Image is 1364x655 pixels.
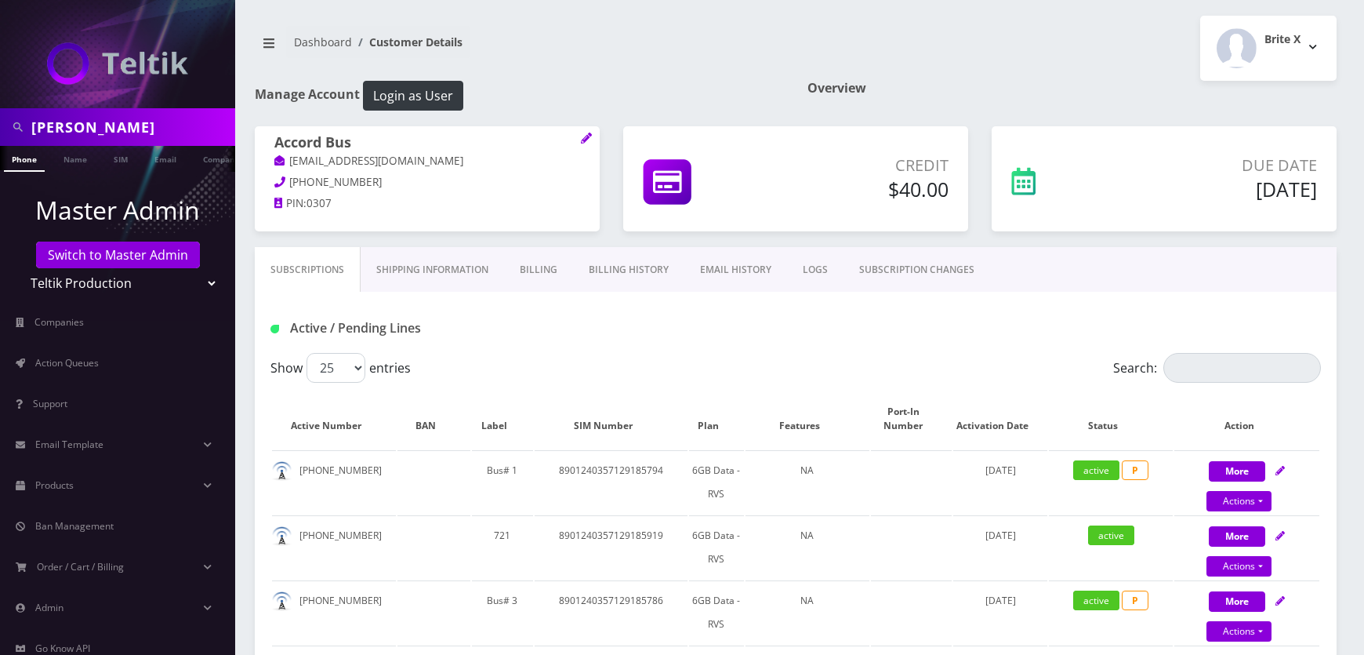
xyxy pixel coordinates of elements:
[1264,33,1301,46] h2: Brite X
[255,81,784,111] h1: Manage Account
[684,247,787,293] a: EMAIL HISTORY
[1209,591,1265,612] button: More
[953,389,1048,449] th: Activation Date: activate to sort column ascending
[272,461,292,481] img: default.png
[535,580,688,644] td: 8901240357129185786
[745,580,869,644] td: NA
[272,389,396,449] th: Active Number: activate to sort column ascending
[34,315,84,329] span: Companies
[272,526,292,546] img: default.png
[361,247,504,293] a: Shipping Information
[535,389,688,449] th: SIM Number: activate to sort column ascending
[504,247,573,293] a: Billing
[807,81,1337,96] h1: Overview
[1113,353,1321,383] label: Search:
[289,175,382,189] span: [PHONE_NUMBER]
[106,146,136,170] a: SIM
[35,642,90,655] span: Go Know API
[360,86,463,103] a: Login as User
[47,42,188,85] img: Teltik Production
[274,196,307,212] a: PIN:
[745,450,869,514] td: NA
[1206,491,1271,511] a: Actions
[780,154,949,177] p: Credit
[1209,526,1265,547] button: More
[985,594,1016,607] span: [DATE]
[270,353,411,383] label: Show entries
[352,34,463,50] li: Customer Details
[274,134,580,153] h1: Accord Bus
[472,389,533,449] th: Label: activate to sort column ascending
[36,242,200,268] a: Switch to Master Admin
[35,601,63,614] span: Admin
[1073,460,1119,480] span: active
[307,353,365,383] select: Showentries
[745,389,869,449] th: Features: activate to sort column ascending
[363,81,463,111] button: Login as User
[37,560,124,573] span: Order / Cart / Billing
[689,515,743,579] td: 6GB Data - RVS
[35,356,99,369] span: Action Queues
[472,450,533,514] td: Bus# 1
[843,247,990,293] a: SUBSCRIPTION CHANGES
[787,247,843,293] a: LOGS
[1049,389,1173,449] th: Status: activate to sort column ascending
[1122,591,1148,610] span: P
[270,325,279,333] img: Active / Pending Lines
[472,580,533,644] td: Bus# 3
[272,591,292,611] img: default.png
[985,464,1016,477] span: [DATE]
[35,519,114,533] span: Ban Management
[4,146,45,172] a: Phone
[195,146,248,170] a: Company
[985,529,1016,542] span: [DATE]
[255,247,361,293] a: Subscriptions
[397,389,470,449] th: BAN: activate to sort column ascending
[1206,621,1271,642] a: Actions
[31,112,231,142] input: Search in Company
[780,177,949,201] h5: $40.00
[294,35,352,49] a: Dashboard
[1206,556,1271,577] a: Actions
[871,389,952,449] th: Port-In Number: activate to sort column ascending
[1209,461,1265,482] button: More
[1174,389,1319,449] th: Action: activate to sort column ascending
[272,450,396,514] td: [PHONE_NUMBER]
[272,515,396,579] td: [PHONE_NUMBER]
[535,515,688,579] td: 8901240357129185919
[56,146,95,170] a: Name
[573,247,684,293] a: Billing History
[472,515,533,579] td: 721
[1073,591,1119,610] span: active
[270,321,605,336] h1: Active / Pending Lines
[689,389,743,449] th: Plan: activate to sort column ascending
[1122,460,1148,480] span: P
[1088,526,1134,545] span: active
[274,154,463,169] a: [EMAIL_ADDRESS][DOMAIN_NAME]
[33,397,67,410] span: Support
[1121,177,1317,201] h5: [DATE]
[307,196,332,210] span: 0307
[535,450,688,514] td: 8901240357129185794
[272,580,396,644] td: [PHONE_NUMBER]
[689,450,743,514] td: 6GB Data - RVS
[1163,353,1321,383] input: Search:
[255,26,784,71] nav: breadcrumb
[1121,154,1317,177] p: Due Date
[35,438,103,451] span: Email Template
[35,479,74,492] span: Products
[689,580,743,644] td: 6GB Data - RVS
[1200,16,1337,81] button: Brite X
[745,515,869,579] td: NA
[147,146,184,170] a: Email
